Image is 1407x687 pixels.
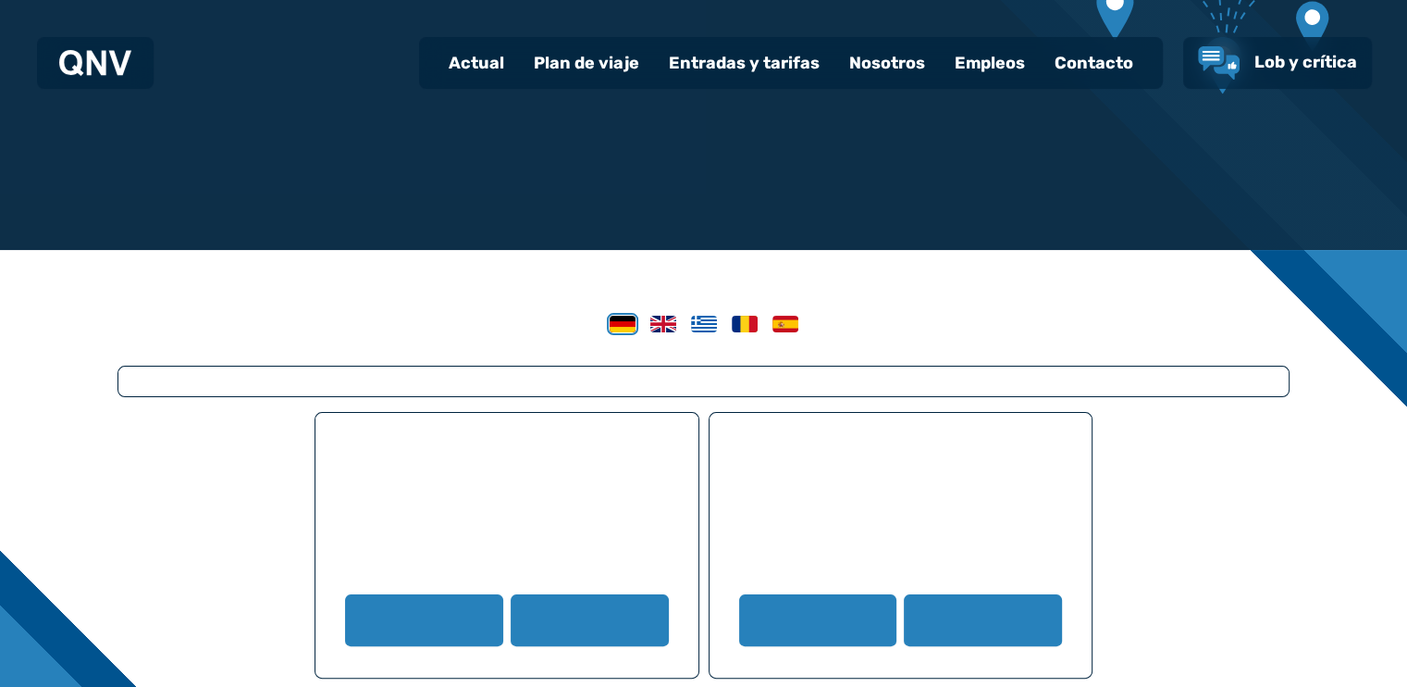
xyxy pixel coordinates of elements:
a: Actual [434,39,519,87]
img: Romanian [732,316,758,332]
font: Actual [449,53,504,73]
a: Nosotros [834,39,940,87]
img: English [650,316,676,332]
font: Nosotros [849,53,925,73]
img: German [610,316,636,332]
a: Contacto [1040,39,1148,87]
font: Entradas y tarifas [669,53,820,73]
font: Empleos [955,53,1025,73]
font: Plan de viaje [534,53,639,73]
a: Lob y crítica [1198,46,1357,80]
a: Logotipo de QNV [59,44,131,81]
img: Greek [691,316,717,332]
font: Contacto [1055,53,1133,73]
a: Empleos [940,39,1040,87]
img: Logotipo de QNV [59,50,131,76]
img: Spanish [772,316,798,332]
a: Plan de viaje [519,39,654,87]
a: Entradas y tarifas [654,39,834,87]
font: Lob y crítica [1254,52,1357,72]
